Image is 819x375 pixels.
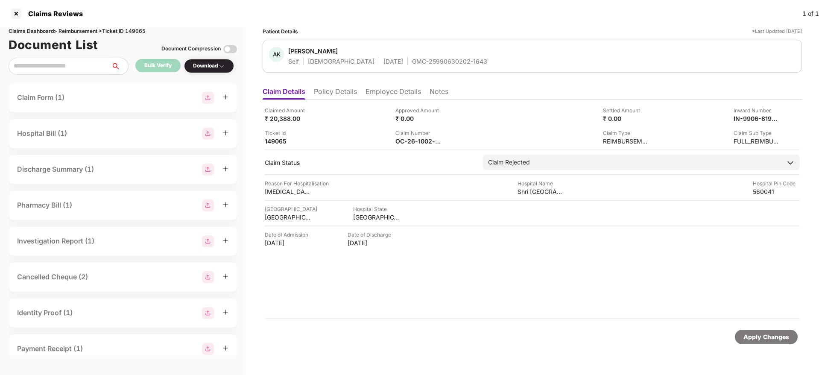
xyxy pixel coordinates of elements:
[603,137,650,145] div: REIMBURSEMENT
[412,57,487,65] div: GMC-25990630202-1643
[265,129,312,137] div: Ticket Id
[288,47,338,55] div: [PERSON_NAME]
[353,205,400,213] div: Hospital State
[265,158,474,167] div: Claim Status
[202,235,214,247] img: svg+xml;base64,PHN2ZyBpZD0iR3JvdXBfMjg4MTMiIGRhdGEtbmFtZT0iR3JvdXAgMjg4MTMiIHhtbG5zPSJodHRwOi8vd3...
[9,35,98,54] h1: Document List
[263,87,305,100] li: Claim Details
[222,309,228,315] span: plus
[603,129,650,137] div: Claim Type
[222,202,228,208] span: plus
[17,308,73,318] div: Identity Proof (1)
[353,213,400,221] div: [GEOGRAPHIC_DATA]
[265,114,312,123] div: ₹ 20,388.00
[752,27,802,35] div: *Last Updated [DATE]
[222,237,228,243] span: plus
[348,231,395,239] div: Date of Discharge
[518,187,565,196] div: Shri [GEOGRAPHIC_DATA]
[348,239,395,247] div: [DATE]
[488,158,530,167] div: Claim Rejected
[786,158,795,167] img: downArrowIcon
[734,129,781,137] div: Claim Sub Type
[265,239,312,247] div: [DATE]
[17,343,83,354] div: Payment Receipt (1)
[23,9,83,18] div: Claims Reviews
[223,42,237,56] img: svg+xml;base64,PHN2ZyBpZD0iVG9nZ2xlLTMyeDMyIiB4bWxucz0iaHR0cDovL3d3dy53My5vcmcvMjAwMC9zdmciIHdpZH...
[743,332,789,342] div: Apply Changes
[222,273,228,279] span: plus
[161,45,221,53] div: Document Compression
[395,129,442,137] div: Claim Number
[395,106,442,114] div: Approved Amount
[734,106,781,114] div: Inward Number
[222,345,228,351] span: plus
[222,94,228,100] span: plus
[265,231,312,239] div: Date of Admission
[202,92,214,104] img: svg+xml;base64,PHN2ZyBpZD0iR3JvdXBfMjg4MTMiIGRhdGEtbmFtZT0iR3JvdXAgMjg4MTMiIHhtbG5zPSJodHRwOi8vd3...
[202,343,214,355] img: svg+xml;base64,PHN2ZyBpZD0iR3JvdXBfMjg4MTMiIGRhdGEtbmFtZT0iR3JvdXAgMjg4MTMiIHhtbG5zPSJodHRwOi8vd3...
[734,114,781,123] div: IN-9906-8193827
[269,47,284,62] div: AK
[802,9,819,18] div: 1 of 1
[265,205,317,213] div: [GEOGRAPHIC_DATA]
[17,236,94,246] div: Investigation Report (1)
[366,87,421,100] li: Employee Details
[111,63,128,70] span: search
[395,114,442,123] div: ₹ 0.00
[430,87,448,100] li: Notes
[17,200,72,211] div: Pharmacy Bill (1)
[202,307,214,319] img: svg+xml;base64,PHN2ZyBpZD0iR3JvdXBfMjg4MTMiIGRhdGEtbmFtZT0iR3JvdXAgMjg4MTMiIHhtbG5zPSJodHRwOi8vd3...
[734,137,781,145] div: FULL_REIMBURSEMENT
[17,128,67,139] div: Hospital Bill (1)
[9,27,237,35] div: Claims Dashboard > Reimbursement > Ticket ID 149065
[263,27,298,35] div: Patient Details
[288,57,299,65] div: Self
[111,58,129,75] button: search
[265,137,312,145] div: 149065
[17,164,94,175] div: Discharge Summary (1)
[202,199,214,211] img: svg+xml;base64,PHN2ZyBpZD0iR3JvdXBfMjg4MTMiIGRhdGEtbmFtZT0iR3JvdXAgMjg4MTMiIHhtbG5zPSJodHRwOi8vd3...
[265,106,312,114] div: Claimed Amount
[753,187,800,196] div: 560041
[222,130,228,136] span: plus
[202,271,214,283] img: svg+xml;base64,PHN2ZyBpZD0iR3JvdXBfMjg4MTMiIGRhdGEtbmFtZT0iR3JvdXAgMjg4MTMiIHhtbG5zPSJodHRwOi8vd3...
[395,137,442,145] div: OC-26-1002-8403-00166888
[603,114,650,123] div: ₹ 0.00
[144,62,172,70] div: Bulk Verify
[218,63,225,70] img: svg+xml;base64,PHN2ZyBpZD0iRHJvcGRvd24tMzJ4MzIiIHhtbG5zPSJodHRwOi8vd3d3LnczLm9yZy8yMDAwL3N2ZyIgd2...
[222,166,228,172] span: plus
[265,213,312,221] div: [GEOGRAPHIC_DATA]
[17,92,64,103] div: Claim Form (1)
[518,179,565,187] div: Hospital Name
[603,106,650,114] div: Settled Amount
[383,57,403,65] div: [DATE]
[202,164,214,176] img: svg+xml;base64,PHN2ZyBpZD0iR3JvdXBfMjg4MTMiIGRhdGEtbmFtZT0iR3JvdXAgMjg4MTMiIHhtbG5zPSJodHRwOi8vd3...
[17,272,88,282] div: Cancelled Cheque (2)
[308,57,374,65] div: [DEMOGRAPHIC_DATA]
[753,179,800,187] div: Hospital Pin Code
[202,128,214,140] img: svg+xml;base64,PHN2ZyBpZD0iR3JvdXBfMjg4MTMiIGRhdGEtbmFtZT0iR3JvdXAgMjg4MTMiIHhtbG5zPSJodHRwOi8vd3...
[193,62,225,70] div: Download
[265,187,312,196] div: [MEDICAL_DATA], [MEDICAL_DATA] and Viral fever
[265,179,329,187] div: Reason For Hospitalisation
[314,87,357,100] li: Policy Details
